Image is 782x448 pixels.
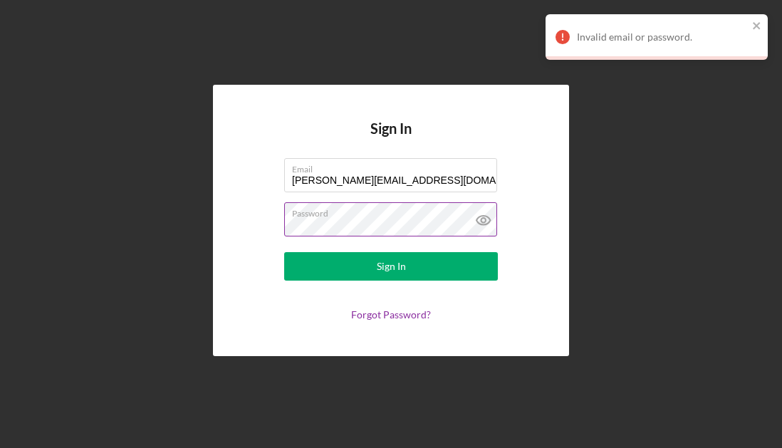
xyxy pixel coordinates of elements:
[351,308,431,321] a: Forgot Password?
[284,252,498,281] button: Sign In
[377,252,406,281] div: Sign In
[292,203,497,219] label: Password
[370,120,412,158] h4: Sign In
[577,31,748,43] div: Invalid email or password.
[752,20,762,33] button: close
[292,159,497,174] label: Email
